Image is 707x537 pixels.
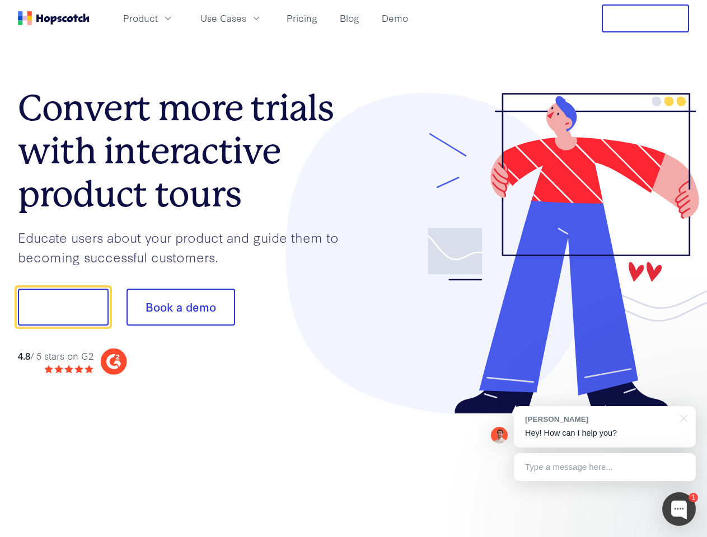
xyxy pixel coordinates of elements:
button: Book a demo [127,289,235,326]
div: [PERSON_NAME] [525,414,673,425]
span: Use Cases [200,11,246,25]
img: Mark Spera [491,427,508,444]
span: Product [123,11,158,25]
button: Use Cases [194,9,269,27]
strong: 4.8 [18,349,30,362]
div: Type a message here... [514,453,696,481]
div: / 5 stars on G2 [18,349,93,363]
p: Hey! How can I help you? [525,427,685,439]
button: Show me! [18,289,109,326]
h1: Convert more trials with interactive product tours [18,87,354,215]
a: Pricing [282,9,322,27]
a: Demo [377,9,413,27]
button: Free Trial [602,4,689,32]
div: 1 [689,493,698,502]
a: Blog [335,9,364,27]
button: Product [116,9,180,27]
p: Educate users about your product and guide them to becoming successful customers. [18,228,354,266]
a: Home [18,11,90,25]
